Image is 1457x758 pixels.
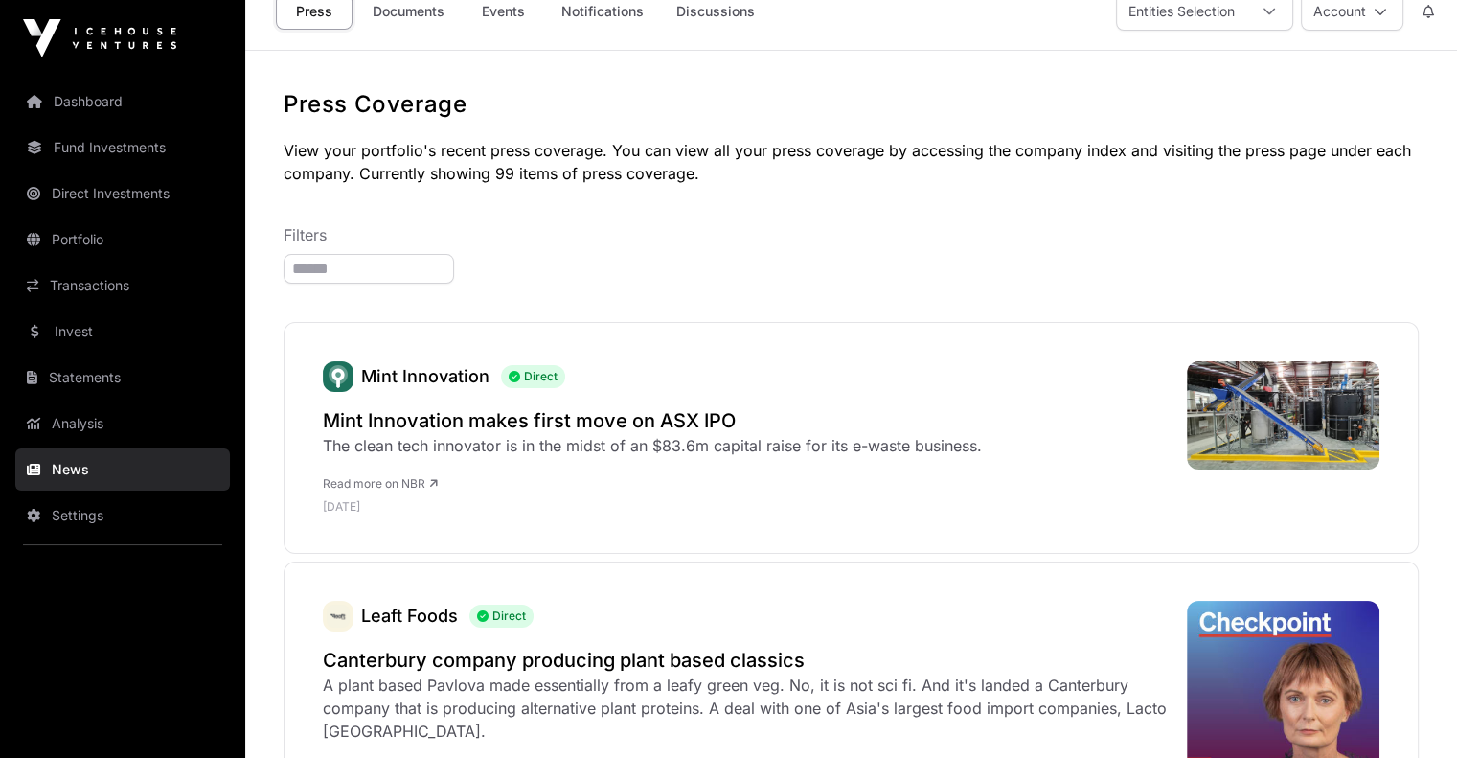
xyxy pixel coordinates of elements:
[15,80,230,123] a: Dashboard
[323,434,982,457] div: The clean tech innovator is in the midst of an $83.6m capital raise for its e-waste business.
[323,601,353,632] img: leaft_foods_logo.jpeg
[23,19,176,57] img: Icehouse Ventures Logo
[323,601,353,632] a: Leaft Foods
[15,264,230,307] a: Transactions
[1361,666,1457,758] iframe: Chat Widget
[15,494,230,537] a: Settings
[323,407,982,434] a: Mint Innovation makes first move on ASX IPO
[15,218,230,261] a: Portfolio
[284,89,1419,120] h1: Press Coverage
[361,606,458,626] a: Leaft Foods
[284,223,1419,246] p: Filters
[284,139,1419,185] p: View your portfolio's recent press coverage. You can view all your press coverage by accessing th...
[15,448,230,491] a: News
[15,356,230,399] a: Statements
[501,365,565,388] span: Direct
[323,361,353,392] a: Mint Innovation
[323,476,438,491] a: Read more on NBR
[323,674,1168,743] div: A plant based Pavlova made essentially from a leafy green veg. No, it is not sci fi. And it's lan...
[323,647,1168,674] a: Canterbury company producing plant based classics
[469,605,534,628] span: Direct
[361,366,489,386] a: Mint Innovation
[15,126,230,169] a: Fund Investments
[15,310,230,353] a: Invest
[15,402,230,445] a: Analysis
[15,172,230,215] a: Direct Investments
[323,361,353,392] img: Mint.svg
[323,499,982,515] p: [DATE]
[1187,361,1379,470] img: mint-innovation-hammer-mill-.jpeg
